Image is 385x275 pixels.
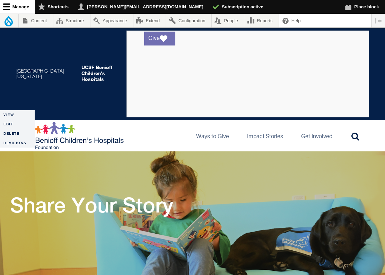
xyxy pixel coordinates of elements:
a: Ways to Give [191,120,235,151]
a: Give [144,32,175,45]
a: Impact Stories [242,120,289,151]
a: [GEOGRAPHIC_DATA][US_STATE] [16,69,64,79]
a: Configuration [166,14,211,27]
a: Help [279,14,307,27]
a: Content [19,14,53,27]
a: Reports [244,14,279,27]
a: Get Involved [296,120,338,151]
a: People [212,14,244,27]
a: Structure [53,14,90,27]
button: Vertical orientation [371,14,385,27]
a: Appearance [90,14,133,27]
h1: Share Your Story [10,193,173,217]
a: Extend [133,14,166,27]
img: Logo for UCSF Benioff Children's Hospitals Foundation [16,122,125,150]
a: UCSF Benioff Children's Hospitals [81,65,113,82]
